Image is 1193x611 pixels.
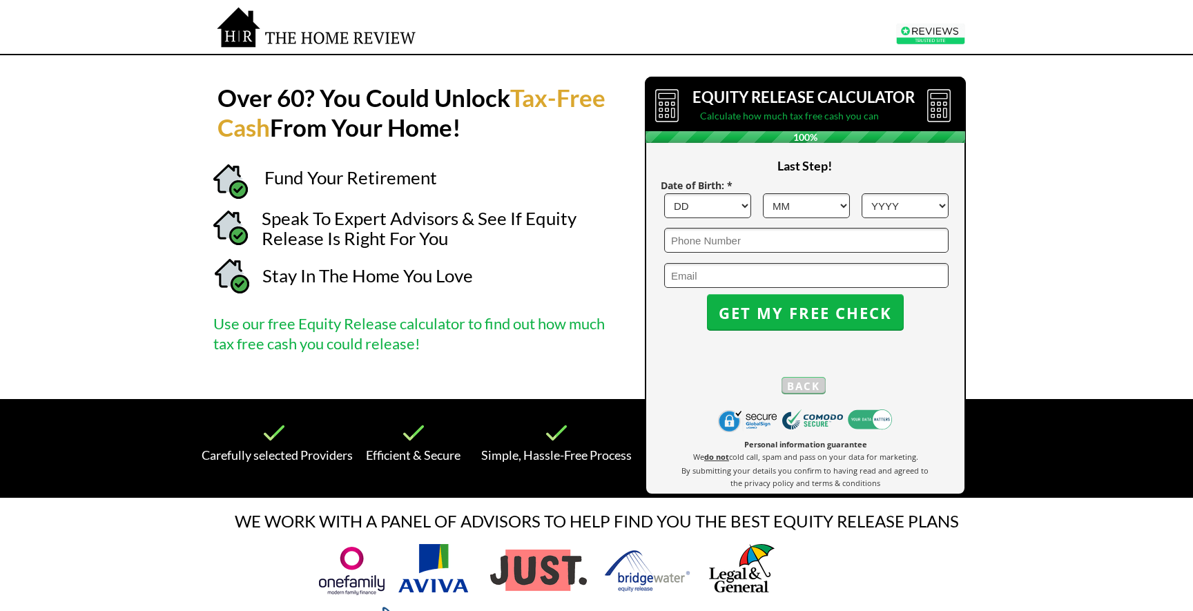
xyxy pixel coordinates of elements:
[661,179,733,192] span: Date of Birth: *
[664,228,949,253] input: Phone Number
[213,314,605,353] span: Use our free Equity Release calculator to find out how much tax free cash you could release!
[366,447,460,463] span: Efficient & Secure
[235,511,959,531] span: WE WORK WITH A PANEL OF ADVISORS TO HELP FIND YOU THE BEST EQUITY RELEASE PLANS
[646,131,965,143] span: 100%
[707,294,904,331] button: GET MY FREE CHECK
[707,304,904,322] span: GET MY FREE CHECK
[664,263,949,288] input: Email
[217,83,605,142] strong: Tax-Free Cash
[704,452,729,462] strong: do not
[202,447,353,463] span: Carefully selected Providers
[481,447,632,463] span: Simple, Hassle-Free Process
[693,452,918,462] span: We cold call, spam and pass on your data for marketing.
[777,158,832,173] span: Last Step!
[264,166,437,188] span: Fund Your Retirement
[217,83,510,112] strong: Over 60? You Could Unlock
[700,110,879,142] span: Calculate how much tax free cash you can release
[270,113,461,142] strong: From Your Home!
[262,264,473,287] span: Stay In The Home You Love
[744,439,867,449] span: Personal information guarantee
[782,377,826,394] button: BACK
[782,377,826,395] span: BACK
[681,465,929,488] span: By submitting your details you confirm to having read and agreed to the privacy policy and terms ...
[262,207,576,249] span: Speak To Expert Advisors & See If Equity Release Is Right For You
[692,88,915,106] span: EQUITY RELEASE CALCULATOR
